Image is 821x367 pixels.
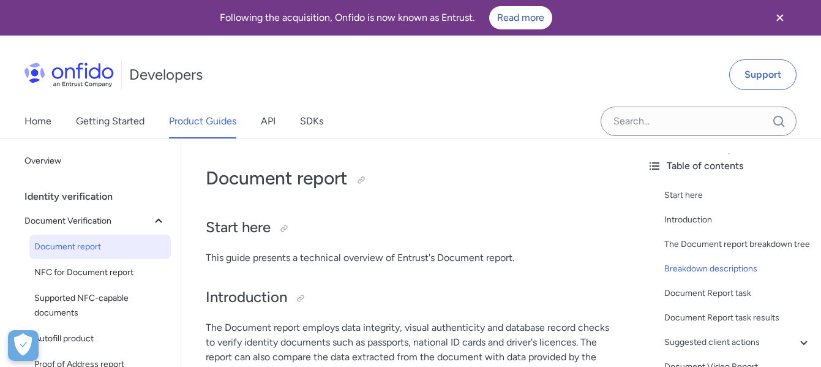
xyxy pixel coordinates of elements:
p: This guide presents a technical overview of Entrust's Document report. [206,251,613,265]
a: Support [729,59,797,90]
h2: Start here [206,218,613,238]
a: Supported NFC-capable documents [29,286,171,325]
button: Open Preferences [8,330,39,361]
a: Overview [20,149,171,173]
a: API [261,104,276,138]
button: Document Verification [20,209,171,233]
a: Getting Started [76,104,144,138]
div: Identity verification [24,184,176,209]
a: NFC for Document report [29,260,171,285]
a: The Document report breakdown tree [664,237,811,252]
span: Document report [34,240,166,254]
span: Autofill product [34,331,166,346]
a: Start here [664,188,811,203]
input: Onfido search input field [601,107,797,136]
span: NFC for Document report [34,265,166,280]
img: Onfido Logo [24,62,114,87]
h2: Introduction [206,287,613,308]
span: Document Verification [24,214,151,229]
a: Document Report task results [664,311,811,325]
a: Document report [29,235,171,259]
a: Home [24,104,51,138]
div: Cookie Preferences [8,330,39,361]
a: Introduction [664,213,811,227]
span: Overview [24,154,166,168]
a: Autofill product [29,327,171,351]
a: SDKs [300,104,323,138]
svg: Close banner [773,10,787,25]
h1: Document report [206,166,613,191]
a: Breakdown descriptions [664,262,811,276]
button: Close banner [757,2,803,33]
a: Suggested client actions [664,335,811,350]
h1: Developers [129,65,203,85]
div: Following the acquisition, Onfido is now known as Entrust. [15,6,757,29]
span: Supported NFC-capable documents [34,291,166,320]
div: Table of contents [647,159,811,173]
a: Product Guides [169,104,236,138]
a: Document Report task [664,286,811,301]
a: Read more [489,6,552,29]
